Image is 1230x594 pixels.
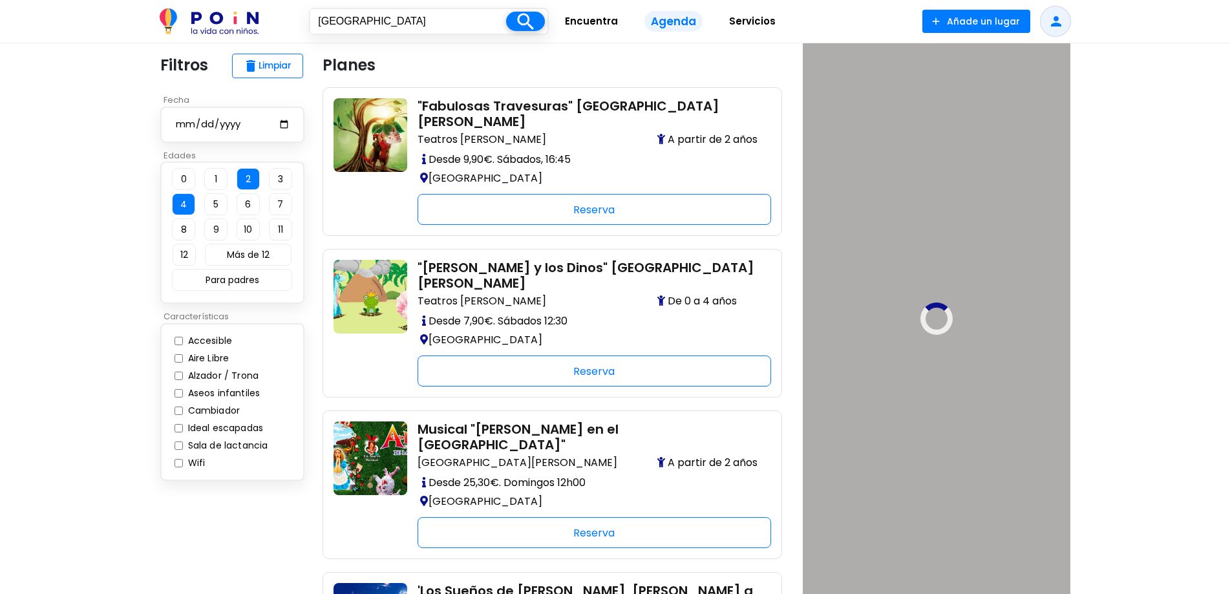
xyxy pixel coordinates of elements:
button: deleteLimpiar [232,54,303,78]
h2: "[PERSON_NAME] y los Dinos" [GEOGRAPHIC_DATA][PERSON_NAME] [418,260,761,291]
button: 5 [204,193,228,215]
button: 10 [237,218,260,240]
label: Aire Libre [185,352,229,365]
button: 6 [237,193,260,215]
span: delete [243,58,259,74]
label: Sala de lactancia [185,439,268,452]
button: 4 [172,193,195,215]
p: [GEOGRAPHIC_DATA] [418,169,761,187]
a: Encuentra [549,6,634,37]
button: 11 [269,218,292,240]
p: Desde 9,90€. Sábados, 16:45 [418,150,761,169]
a: con-ninos-en-madrid-teatro-fabulosas-travesuras-teatros-luchana "Fabulosas Travesuras" [GEOGRAPHI... [334,98,771,225]
button: 12 [173,244,196,266]
div: Reserva [418,194,771,225]
p: Fecha [160,94,312,107]
label: Ideal escapadas [185,421,264,435]
div: Reserva [418,517,771,548]
p: Características [160,310,312,323]
button: Para padres [172,269,292,291]
h2: "Fabulosas Travesuras" [GEOGRAPHIC_DATA][PERSON_NAME] [418,98,761,129]
span: Agenda [644,11,703,32]
label: Cambiador [185,404,240,418]
a: Agenda [634,6,713,37]
img: tt-con-ninos-en-madrid-alicia-en-el-pais-de-las-maravillas [334,421,407,495]
label: Accesible [185,334,233,348]
label: Alzador / Trona [185,369,259,383]
label: Wifi [185,456,206,470]
input: ¿Dónde? [310,9,506,34]
button: 1 [204,168,228,190]
p: Planes [323,54,376,77]
span: Teatros [PERSON_NAME] [418,132,546,147]
p: Filtros [160,54,208,77]
button: 3 [269,168,292,190]
div: Reserva [418,355,771,387]
p: Desde 7,90€. Sábados 12:30 [418,312,761,330]
label: Aseos infantiles [185,387,260,400]
h2: Musical "[PERSON_NAME] en el [GEOGRAPHIC_DATA]" [418,421,761,452]
p: Desde 25,30€. Domingos 12h00 [418,473,761,492]
img: POiN [160,8,259,34]
a: tt-con-ninos-en-madrid-alicia-en-el-pais-de-las-maravillas Musical "[PERSON_NAME] en el [GEOGRAPH... [334,421,771,548]
span: Teatros [PERSON_NAME] [418,293,546,309]
span: Encuentra [559,11,624,32]
span: A partir de 2 años [657,455,761,471]
span: A partir de 2 años [657,132,761,147]
button: 0 [172,168,195,190]
button: 8 [172,218,195,240]
button: 7 [269,193,292,215]
button: 2 [237,168,260,190]
img: con-ninos-en-madrid-teatro-fabulosas-travesuras-teatros-luchana [334,98,407,172]
span: [GEOGRAPHIC_DATA][PERSON_NAME] [418,455,617,471]
button: 9 [204,218,228,240]
i: search [514,10,536,33]
span: Servicios [723,11,781,32]
button: Añade un lugar [922,10,1030,33]
span: De 0 a 4 años [657,293,761,309]
button: Más de 12 [205,244,292,266]
a: Servicios [713,6,792,37]
p: [GEOGRAPHIC_DATA] [418,492,761,511]
p: Edades [160,149,312,162]
img: con-ninos-en-madrid-espectaculos-una-rana-y-los-dinos [334,260,407,334]
p: [GEOGRAPHIC_DATA] [418,330,761,349]
a: con-ninos-en-madrid-espectaculos-una-rana-y-los-dinos "[PERSON_NAME] y los Dinos" [GEOGRAPHIC_DAT... [334,260,771,387]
